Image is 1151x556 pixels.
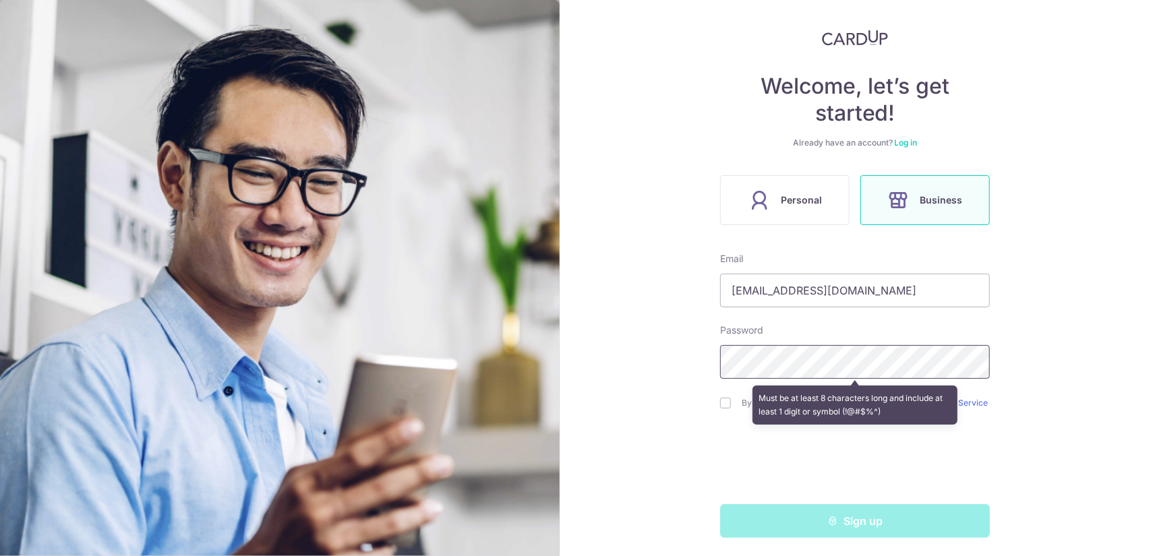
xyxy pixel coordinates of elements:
[720,323,763,337] label: Password
[855,175,995,225] a: Business
[720,137,990,148] div: Already have an account?
[920,192,963,208] span: Business
[720,274,990,307] input: Enter your Email
[752,385,957,425] div: Must be at least 8 characters long and include at least 1 digit or symbol (!@#$%^)
[822,30,888,46] img: CardUp Logo
[781,192,822,208] span: Personal
[720,73,990,127] h4: Welcome, let’s get started!
[720,252,743,266] label: Email
[715,175,855,225] a: Personal
[894,137,917,148] a: Log in
[752,435,957,488] iframe: reCAPTCHA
